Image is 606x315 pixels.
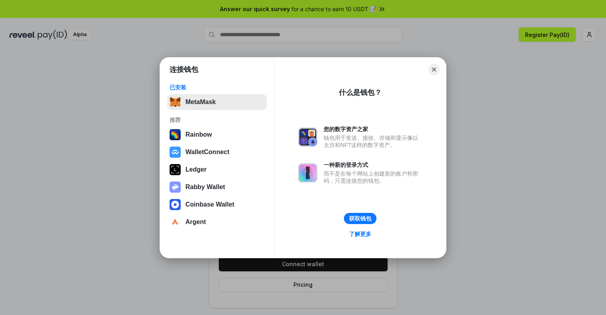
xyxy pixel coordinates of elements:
button: Rabby Wallet [167,179,267,195]
img: svg+xml,%3Csvg%20xmlns%3D%22http%3A%2F%2Fwww.w3.org%2F2000%2Fsvg%22%20width%3D%2228%22%20height%3... [170,164,181,175]
button: MetaMask [167,94,267,110]
div: 推荐 [170,116,264,124]
div: 了解更多 [349,230,371,238]
img: svg+xml,%3Csvg%20fill%3D%22none%22%20height%3D%2233%22%20viewBox%3D%220%200%2035%2033%22%20width%... [170,97,181,108]
div: 什么是钱包？ [339,88,382,97]
img: svg+xml,%3Csvg%20width%3D%2228%22%20height%3D%2228%22%20viewBox%3D%220%200%2028%2028%22%20fill%3D... [170,147,181,158]
div: Rainbow [185,131,212,138]
h1: 连接钱包 [170,65,198,74]
button: Close [428,64,440,75]
img: svg+xml,%3Csvg%20xmlns%3D%22http%3A%2F%2Fwww.w3.org%2F2000%2Fsvg%22%20fill%3D%22none%22%20viewBox... [170,182,181,193]
div: Argent [185,218,206,226]
div: 一种新的登录方式 [324,161,422,168]
img: svg+xml,%3Csvg%20width%3D%22120%22%20height%3D%22120%22%20viewBox%3D%220%200%20120%20120%22%20fil... [170,129,181,140]
div: WalletConnect [185,149,230,156]
div: Rabby Wallet [185,184,225,191]
img: svg+xml,%3Csvg%20width%3D%2228%22%20height%3D%2228%22%20viewBox%3D%220%200%2028%2028%22%20fill%3D... [170,199,181,210]
div: 已安装 [170,84,264,91]
button: Rainbow [167,127,267,143]
div: 钱包用于发送、接收、存储和显示像以太坊和NFT这样的数字资产。 [324,134,422,149]
a: 了解更多 [344,229,376,239]
img: svg+xml,%3Csvg%20width%3D%2228%22%20height%3D%2228%22%20viewBox%3D%220%200%2028%2028%22%20fill%3D... [170,216,181,228]
button: Ledger [167,162,267,178]
img: svg+xml,%3Csvg%20xmlns%3D%22http%3A%2F%2Fwww.w3.org%2F2000%2Fsvg%22%20fill%3D%22none%22%20viewBox... [298,128,317,147]
div: Ledger [185,166,207,173]
div: MetaMask [185,99,216,106]
button: 获取钱包 [344,213,376,224]
div: Coinbase Wallet [185,201,234,208]
button: WalletConnect [167,144,267,160]
div: 您的数字资产之家 [324,126,422,133]
button: Argent [167,214,267,230]
button: Coinbase Wallet [167,197,267,213]
div: 获取钱包 [349,215,371,222]
div: 而不是在每个网站上创建新的账户和密码，只需连接您的钱包。 [324,170,422,184]
img: svg+xml,%3Csvg%20xmlns%3D%22http%3A%2F%2Fwww.w3.org%2F2000%2Fsvg%22%20fill%3D%22none%22%20viewBox... [298,163,317,182]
